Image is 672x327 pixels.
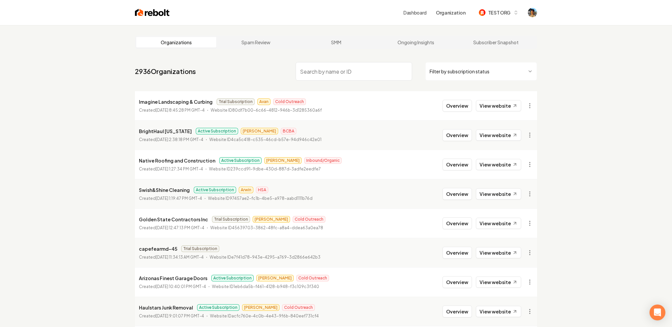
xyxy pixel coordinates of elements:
[256,187,268,193] span: HSA
[212,283,319,290] p: Website ID 1eb6da5b-f461-4128-b948-f3c109c3f340
[376,37,456,48] a: Ongoing Insights
[282,304,315,311] span: Cold Outreach
[139,304,193,311] p: Haulstars Junk Removal
[403,9,427,16] a: Dashboard
[239,187,253,193] span: Arwin
[432,7,470,18] button: Organization
[242,304,279,311] span: [PERSON_NAME]
[156,313,204,318] time: [DATE] 9:01:07 PM GMT-4
[296,37,376,48] a: SMM
[442,188,472,200] button: Overview
[476,188,521,200] a: View website
[209,136,321,143] p: Website ID 4ca5c418-c535-46cd-b57e-94d946c42e01
[281,128,296,134] span: BCBA
[210,254,320,261] p: Website ID e7f41d78-943e-4295-a769-3d2866e642b3
[476,247,521,258] a: View website
[139,225,204,231] p: Created
[211,107,322,114] p: Website ID 80df7b00-6c66-4812-946b-3d1285360a6f
[156,196,202,201] time: [DATE] 1:19:47 PM GMT-4
[208,195,313,202] p: Website ID 97457ae2-fc1b-4be5-a978-aabd1111b76d
[257,98,271,105] span: Avan
[296,275,329,281] span: Cold Outreach
[442,276,472,288] button: Overview
[156,166,203,171] time: [DATE] 1:27:34 PM GMT-4
[304,157,342,164] span: Inbound/Organic
[216,37,296,48] a: Spam Review
[476,306,521,317] a: View website
[476,218,521,229] a: View website
[139,166,203,172] p: Created
[139,107,205,114] p: Created
[139,195,202,202] p: Created
[296,62,412,81] input: Search by name or ID
[219,157,262,164] span: Active Subscription
[264,157,302,164] span: [PERSON_NAME]
[156,255,204,260] time: [DATE] 11:34:13 AM GMT-4
[241,128,278,134] span: [PERSON_NAME]
[211,275,254,281] span: Active Subscription
[528,8,537,17] img: Aditya Nair
[139,136,203,143] p: Created
[479,9,485,16] img: TEST ORG
[456,37,536,48] a: Subscriber Snapshot
[476,129,521,141] a: View website
[442,306,472,317] button: Overview
[210,225,323,231] p: Website ID 45639703-3862-48fc-a8a4-ddea63a0ea78
[139,245,177,253] p: capefearmd-45
[197,304,239,311] span: Active Subscription
[442,100,472,112] button: Overview
[488,9,511,16] span: TEST ORG
[476,159,521,170] a: View website
[442,129,472,141] button: Overview
[256,275,294,281] span: [PERSON_NAME]
[217,98,255,105] span: Trial Subscription
[139,215,208,223] p: Golden State Contractors Inc
[476,100,521,111] a: View website
[209,166,321,172] p: Website ID 239ccd91-9dbe-430d-887d-3adfe2eedfe7
[136,37,216,48] a: Organizations
[139,186,190,194] p: Swish&Shine Cleaning
[139,313,204,319] p: Created
[135,67,196,76] a: 2936Organizations
[442,217,472,229] button: Overview
[156,284,206,289] time: [DATE] 10:40:01 PM GMT-4
[476,276,521,288] a: View website
[212,216,250,223] span: Trial Subscription
[139,283,206,290] p: Created
[156,225,204,230] time: [DATE] 12:47:13 PM GMT-4
[181,245,219,252] span: Trial Subscription
[528,8,537,17] button: Open user button
[156,137,203,142] time: [DATE] 2:38:18 PM GMT-4
[196,128,238,134] span: Active Subscription
[253,216,290,223] span: [PERSON_NAME]
[139,98,213,106] p: Imagine Landscaping & Curbing
[135,8,170,17] img: Rebolt Logo
[139,127,192,135] p: BrightHaul [US_STATE]
[293,216,325,223] span: Cold Outreach
[210,313,319,319] p: Website ID acfc760e-4c0b-4e43-9f6b-840eef731cf4
[194,187,236,193] span: Active Subscription
[442,247,472,259] button: Overview
[156,108,205,113] time: [DATE] 8:45:28 PM GMT-4
[139,157,215,164] p: Native Roofing and Construction
[139,274,207,282] p: Arizonas Finest Garage Doors
[442,159,472,170] button: Overview
[273,98,306,105] span: Cold Outreach
[650,305,665,320] div: Open Intercom Messenger
[139,254,204,261] p: Created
